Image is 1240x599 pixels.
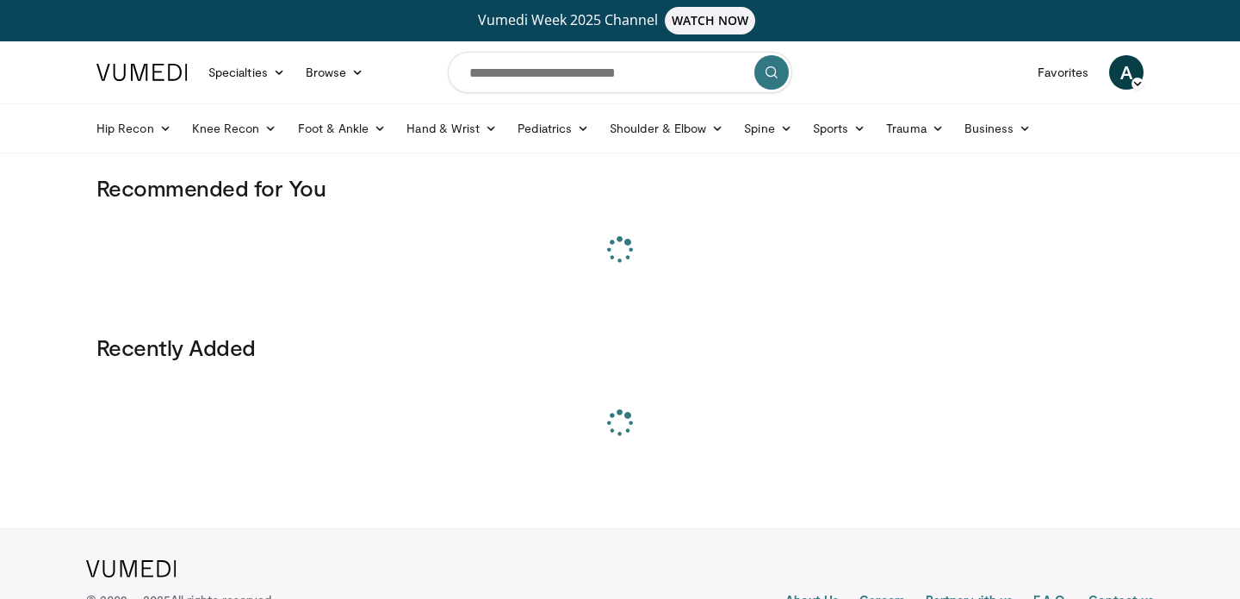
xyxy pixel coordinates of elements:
a: Browse [295,55,375,90]
a: Sports [803,111,877,146]
img: VuMedi Logo [96,64,188,81]
input: Search topics, interventions [448,52,792,93]
a: Hand & Wrist [396,111,507,146]
a: Spine [734,111,802,146]
a: Foot & Ankle [288,111,397,146]
a: Business [954,111,1042,146]
h3: Recently Added [96,334,1144,361]
a: Trauma [876,111,954,146]
a: Hip Recon [86,111,182,146]
a: Shoulder & Elbow [599,111,734,146]
a: A [1109,55,1144,90]
a: Vumedi Week 2025 ChannelWATCH NOW [99,7,1141,34]
h3: Recommended for You [96,174,1144,202]
a: Favorites [1027,55,1099,90]
a: Pediatrics [507,111,599,146]
img: VuMedi Logo [86,560,177,577]
a: Knee Recon [182,111,288,146]
a: Specialties [198,55,295,90]
span: WATCH NOW [665,7,756,34]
